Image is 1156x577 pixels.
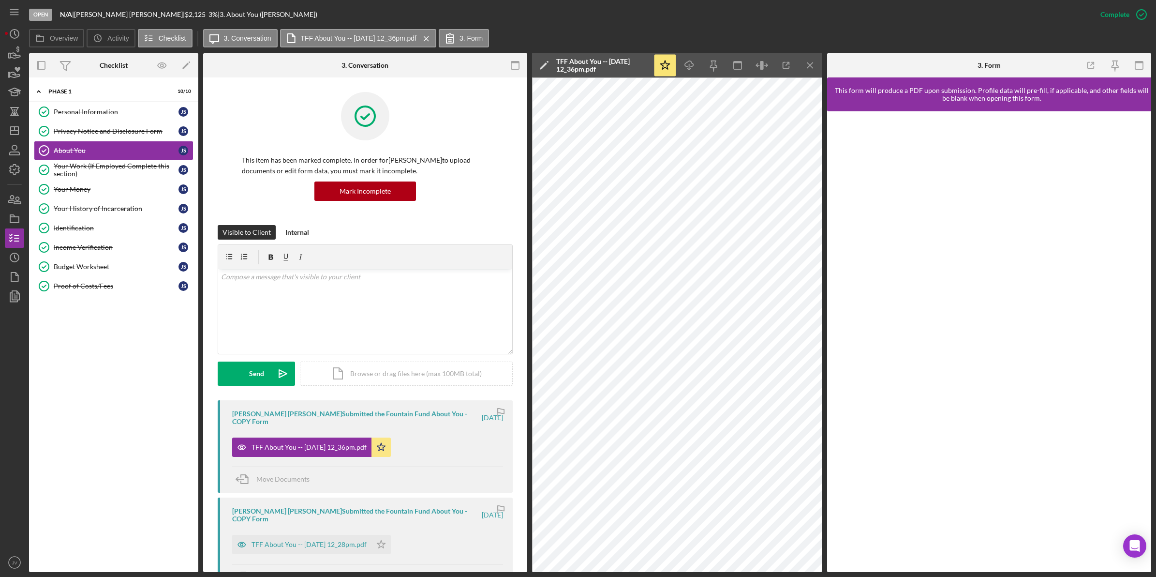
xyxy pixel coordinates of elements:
div: Phase 1 [48,89,167,94]
div: TFF About You -- [DATE] 12_36pm.pdf [556,58,648,73]
button: Internal [281,225,314,240]
div: TFF About You -- [DATE] 12_36pm.pdf [252,443,367,451]
div: | [60,11,74,18]
div: J S [178,204,188,213]
text: JV [12,560,17,565]
div: Income Verification [54,243,178,251]
a: Income VerificationJS [34,238,193,257]
button: Send [218,362,295,386]
button: JV [5,553,24,572]
a: Privacy Notice and Disclosure FormJS [34,121,193,141]
a: Proof of Costs/FeesJS [34,276,193,296]
time: 2025-08-19 16:28 [482,511,503,519]
div: Your Work (If Employed Complete this section) [54,162,178,178]
a: Budget WorksheetJS [34,257,193,276]
button: Overview [29,29,84,47]
button: Complete [1091,5,1151,24]
a: About YouJS [34,141,193,160]
div: 3. Form [978,61,1001,69]
div: Personal Information [54,108,178,116]
button: Activity [87,29,135,47]
div: Internal [285,225,309,240]
p: This item has been marked complete. In order for [PERSON_NAME] to upload documents or edit form d... [242,155,489,177]
div: Identification [54,224,178,232]
div: 3. Conversation [341,61,388,69]
div: J S [178,184,188,194]
div: 10 / 10 [174,89,191,94]
div: [PERSON_NAME] [PERSON_NAME] | [74,11,185,18]
div: Privacy Notice and Disclosure Form [54,127,178,135]
div: J S [178,281,188,291]
label: Overview [50,34,78,42]
div: J S [178,165,188,175]
time: 2025-08-19 16:36 [482,414,503,422]
div: Mark Incomplete [340,182,391,201]
div: Your History of Incarceration [54,205,178,213]
div: 3 % [208,11,218,18]
button: Mark Incomplete [314,182,416,201]
button: Move Documents [232,467,319,491]
div: J S [178,223,188,233]
div: J S [178,262,188,272]
span: Move Documents [256,475,310,483]
div: Visible to Client [222,225,271,240]
a: Your MoneyJS [34,180,193,199]
button: TFF About You -- [DATE] 12_36pm.pdf [280,29,436,47]
div: This form will produce a PDF upon submission. Profile data will pre-fill, if applicable, and othe... [832,87,1151,102]
button: 3. Conversation [203,29,278,47]
button: Checklist [138,29,193,47]
label: Activity [107,34,129,42]
div: TFF About You -- [DATE] 12_28pm.pdf [252,541,367,548]
a: Your History of IncarcerationJS [34,199,193,218]
label: 3. Conversation [224,34,271,42]
div: J S [178,243,188,252]
div: Budget Worksheet [54,263,178,271]
div: Send [249,362,264,386]
b: N/A [60,10,72,18]
div: J S [178,146,188,155]
div: [PERSON_NAME] [PERSON_NAME] Submitted the Fountain Fund About You - COPY Form [232,507,480,523]
div: Your Money [54,185,178,193]
a: Your Work (If Employed Complete this section)JS [34,160,193,180]
a: Personal InformationJS [34,102,193,121]
button: TFF About You -- [DATE] 12_28pm.pdf [232,535,391,554]
div: Open Intercom Messenger [1123,534,1146,558]
div: Open [29,9,52,21]
div: [PERSON_NAME] [PERSON_NAME] Submitted the Fountain Fund About You - COPY Form [232,410,480,425]
button: Visible to Client [218,225,276,240]
div: J S [178,107,188,117]
label: 3. Form [459,34,483,42]
label: Checklist [159,34,186,42]
button: 3. Form [439,29,489,47]
div: J S [178,126,188,136]
button: TFF About You -- [DATE] 12_36pm.pdf [232,438,391,457]
iframe: Lenderfit form [837,121,1142,562]
a: IdentificationJS [34,218,193,238]
div: | 3. About You ([PERSON_NAME]) [218,11,317,18]
div: About You [54,147,178,154]
div: Complete [1100,5,1129,24]
div: Proof of Costs/Fees [54,282,178,290]
div: Checklist [100,61,128,69]
label: TFF About You -- [DATE] 12_36pm.pdf [301,34,416,42]
span: $2,125 [185,10,206,18]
